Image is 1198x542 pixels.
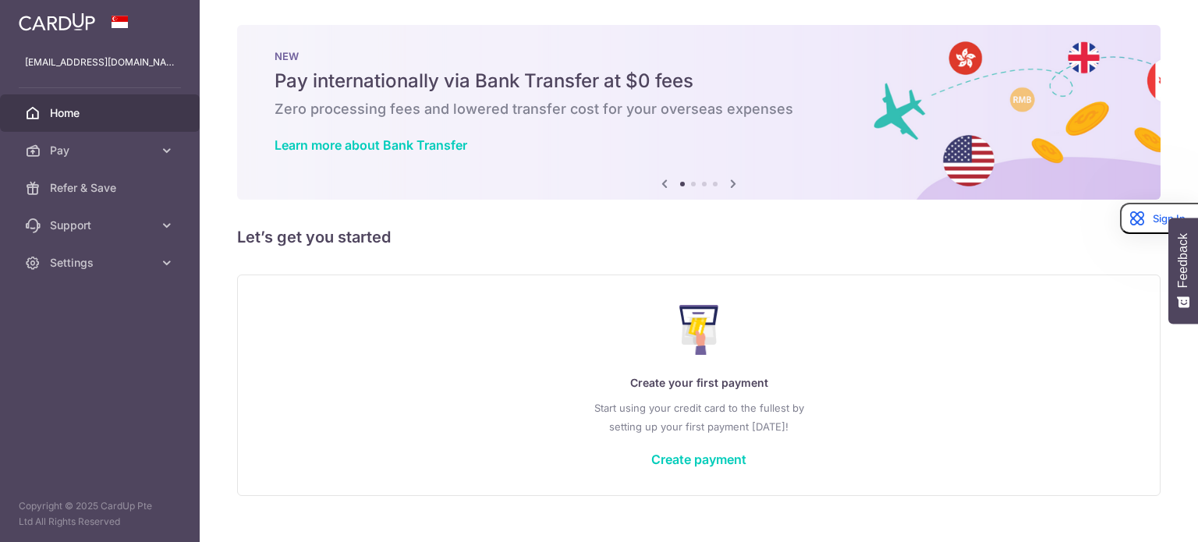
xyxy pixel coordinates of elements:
[651,452,746,467] a: Create payment
[50,218,153,233] span: Support
[237,25,1161,200] img: Bank transfer banner
[50,143,153,158] span: Pay
[269,374,1129,392] p: Create your first payment
[275,100,1123,119] h6: Zero processing fees and lowered transfer cost for your overseas expenses
[25,55,175,70] p: [EMAIL_ADDRESS][DOMAIN_NAME]
[1176,233,1190,288] span: Feedback
[275,50,1123,62] p: NEW
[50,180,153,196] span: Refer & Save
[1168,218,1198,324] button: Feedback - Show survey
[275,69,1123,94] h5: Pay internationally via Bank Transfer at $0 fees
[50,105,153,121] span: Home
[679,305,719,355] img: Make Payment
[237,225,1161,250] h5: Let’s get you started
[275,137,467,153] a: Learn more about Bank Transfer
[19,12,95,31] img: CardUp
[269,399,1129,436] p: Start using your credit card to the fullest by setting up your first payment [DATE]!
[50,255,153,271] span: Settings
